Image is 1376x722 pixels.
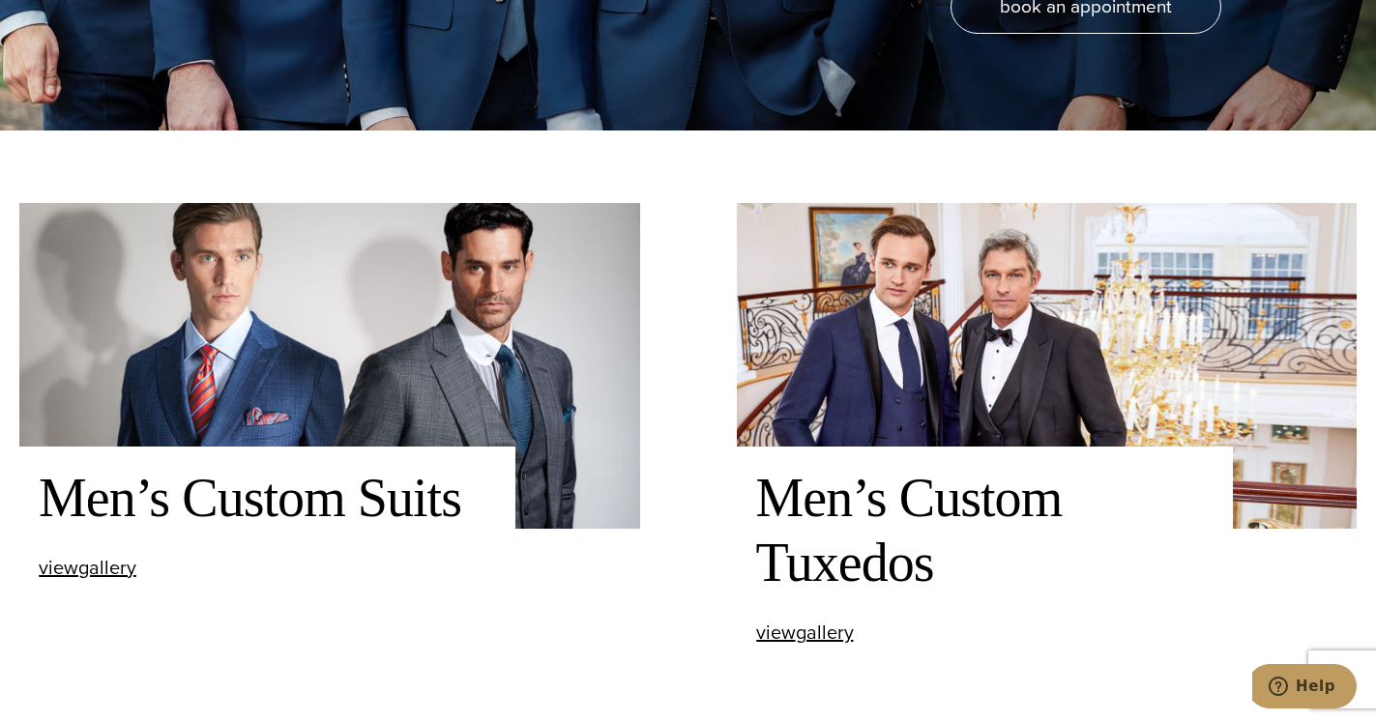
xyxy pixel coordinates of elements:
span: view gallery [39,553,136,582]
img: 2 models wearing bespoke wedding tuxedos. One wearing black single breasted peak lapel and one we... [737,203,1358,529]
iframe: Opens a widget where you can chat to one of our agents [1252,664,1357,712]
h2: Men’s Custom Suits [39,466,496,531]
h2: Men’s Custom Tuxedos [756,466,1214,595]
a: viewgallery [39,558,136,578]
img: Two clients in wedding suits. One wearing a double breasted blue paid suit with orange tie. One w... [19,203,640,529]
span: view gallery [756,618,854,647]
a: viewgallery [756,622,854,643]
